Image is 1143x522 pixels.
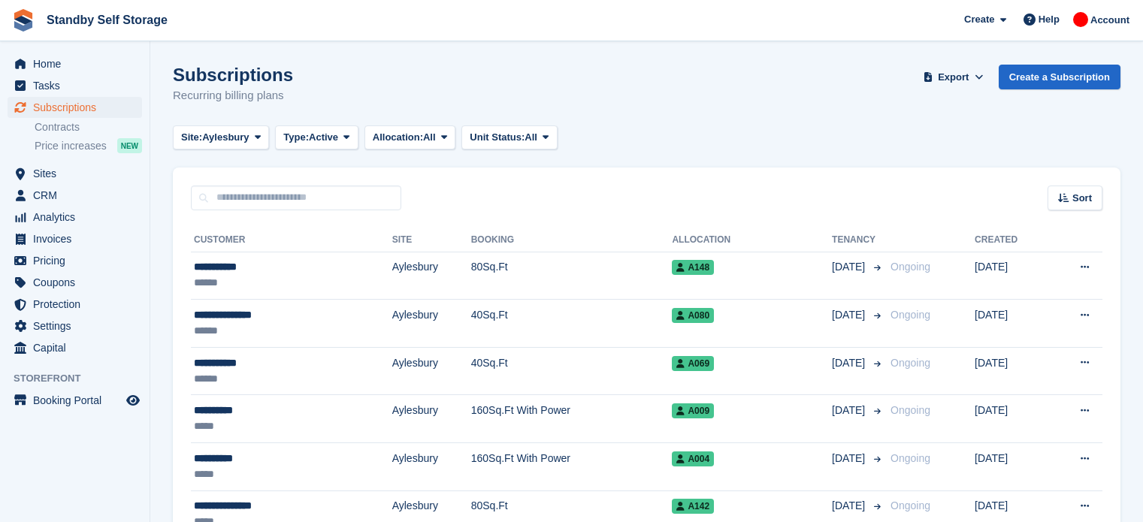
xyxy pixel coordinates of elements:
a: menu [8,337,142,358]
button: Site: Aylesbury [173,125,269,150]
span: Storefront [14,371,150,386]
span: Ongoing [891,404,930,416]
td: Aylesbury [392,443,471,491]
a: Price increases NEW [35,137,142,154]
span: Sort [1072,191,1092,206]
a: menu [8,390,142,411]
span: Ongoing [891,357,930,369]
span: Booking Portal [33,390,123,411]
span: Ongoing [891,499,930,511]
td: [DATE] [975,252,1048,300]
span: A148 [672,260,714,275]
th: Created [975,228,1048,252]
a: menu [8,250,142,271]
span: A069 [672,356,714,371]
a: menu [8,228,142,249]
td: 160Sq.Ft With Power [471,443,673,491]
td: Aylesbury [392,300,471,348]
td: Aylesbury [392,252,471,300]
a: menu [8,315,142,336]
a: menu [8,185,142,206]
span: Settings [33,315,123,336]
img: stora-icon-8386f47178a22dfd0bd8f6a31ec36ba5ce8667c1dd55bd0f319d3a0aa187defe.svg [12,9,35,32]
a: Contracts [35,120,142,134]
a: menu [8,163,142,184]
a: menu [8,97,142,118]
a: menu [8,75,142,96]
span: A004 [672,451,714,466]
span: Ongoing [891,309,930,321]
td: [DATE] [975,395,1048,443]
span: Account [1090,13,1129,28]
span: All [525,130,537,145]
img: Aaron Winter [1073,12,1088,27]
a: menu [8,294,142,315]
span: Aylesbury [202,130,249,145]
span: Help [1039,12,1060,27]
span: Home [33,53,123,74]
a: menu [8,53,142,74]
p: Recurring billing plans [173,87,293,104]
th: Site [392,228,471,252]
span: Site: [181,130,202,145]
span: Export [938,70,969,85]
span: Create [964,12,994,27]
td: Aylesbury [392,395,471,443]
span: Allocation: [373,130,423,145]
span: Sites [33,163,123,184]
span: A080 [672,308,714,323]
span: Ongoing [891,261,930,273]
span: Tasks [33,75,123,96]
button: Allocation: All [364,125,456,150]
span: [DATE] [832,498,868,514]
span: A142 [672,499,714,514]
span: Coupons [33,272,123,293]
th: Booking [471,228,673,252]
span: Pricing [33,250,123,271]
td: [DATE] [975,300,1048,348]
span: [DATE] [832,259,868,275]
a: menu [8,207,142,228]
td: 40Sq.Ft [471,347,673,395]
button: Export [921,65,987,89]
a: Preview store [124,391,142,409]
span: Price increases [35,139,107,153]
button: Type: Active [275,125,358,150]
a: Create a Subscription [999,65,1120,89]
span: [DATE] [832,451,868,466]
span: [DATE] [832,355,868,371]
button: Unit Status: All [461,125,557,150]
span: Type: [283,130,309,145]
span: Active [309,130,338,145]
td: 40Sq.Ft [471,300,673,348]
span: Protection [33,294,123,315]
td: Aylesbury [392,347,471,395]
span: Unit Status: [470,130,525,145]
span: Subscriptions [33,97,123,118]
span: Ongoing [891,452,930,464]
span: Capital [33,337,123,358]
span: All [423,130,436,145]
a: Standby Self Storage [41,8,174,32]
span: A009 [672,403,714,418]
th: Tenancy [832,228,884,252]
a: menu [8,272,142,293]
span: CRM [33,185,123,206]
span: [DATE] [832,307,868,323]
span: [DATE] [832,403,868,418]
span: Analytics [33,207,123,228]
th: Allocation [672,228,832,252]
div: NEW [117,138,142,153]
td: [DATE] [975,443,1048,491]
th: Customer [191,228,392,252]
td: 80Sq.Ft [471,252,673,300]
td: [DATE] [975,347,1048,395]
td: 160Sq.Ft With Power [471,395,673,443]
h1: Subscriptions [173,65,293,85]
span: Invoices [33,228,123,249]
